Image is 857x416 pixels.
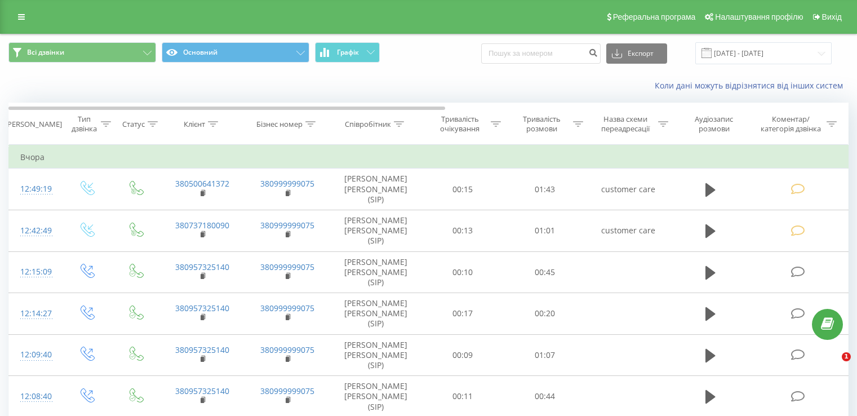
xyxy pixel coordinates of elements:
[504,169,585,210] td: 01:43
[819,352,846,379] iframe: Intercom live chat
[71,114,97,134] div: Тип дзвінка
[585,210,670,251] td: customer care
[422,251,504,293] td: 00:10
[260,178,314,189] a: 380999999075
[504,210,585,251] td: 01:01
[8,42,156,63] button: Всі дзвінки
[422,169,504,210] td: 00:15
[337,48,359,56] span: Графік
[122,120,145,129] div: Статус
[9,146,849,169] td: Вчора
[184,120,205,129] div: Клієнт
[175,386,229,396] a: 380957325140
[260,303,314,313] a: 380999999075
[330,169,422,210] td: [PERSON_NAME] [PERSON_NAME] (SIP)
[345,120,391,129] div: Співробітник
[504,334,585,376] td: 01:07
[504,251,585,293] td: 00:45
[596,114,655,134] div: Назва схеми переадресації
[842,352,851,361] span: 1
[20,303,50,325] div: 12:14:27
[422,293,504,335] td: 00:17
[260,344,314,355] a: 380999999075
[175,344,229,355] a: 380957325140
[20,344,50,366] div: 12:09:40
[175,303,229,313] a: 380957325140
[715,12,803,21] span: Налаштування профілю
[260,386,314,396] a: 380999999075
[613,12,696,21] span: Реферальна програма
[260,220,314,231] a: 380999999075
[175,178,229,189] a: 380500641372
[504,293,585,335] td: 00:20
[514,114,570,134] div: Тривалість розмови
[481,43,601,64] input: Пошук за номером
[422,334,504,376] td: 00:09
[422,210,504,251] td: 00:13
[330,293,422,335] td: [PERSON_NAME] [PERSON_NAME] (SIP)
[162,42,309,63] button: Основний
[175,262,229,272] a: 380957325140
[822,12,842,21] span: Вихід
[681,114,747,134] div: Аудіозапис розмови
[330,251,422,293] td: [PERSON_NAME] [PERSON_NAME] (SIP)
[5,120,62,129] div: [PERSON_NAME]
[20,178,50,200] div: 12:49:19
[20,386,50,408] div: 12:08:40
[432,114,489,134] div: Тривалість очікування
[655,80,849,91] a: Коли дані можуть відрізнятися вiд інших систем
[330,210,422,251] td: [PERSON_NAME] [PERSON_NAME] (SIP)
[315,42,380,63] button: Графік
[758,114,824,134] div: Коментар/категорія дзвінка
[260,262,314,272] a: 380999999075
[20,220,50,242] div: 12:42:49
[330,334,422,376] td: [PERSON_NAME] [PERSON_NAME] (SIP)
[606,43,667,64] button: Експорт
[256,120,303,129] div: Бізнес номер
[585,169,670,210] td: customer care
[175,220,229,231] a: 380737180090
[20,261,50,283] div: 12:15:09
[27,48,64,57] span: Всі дзвінки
